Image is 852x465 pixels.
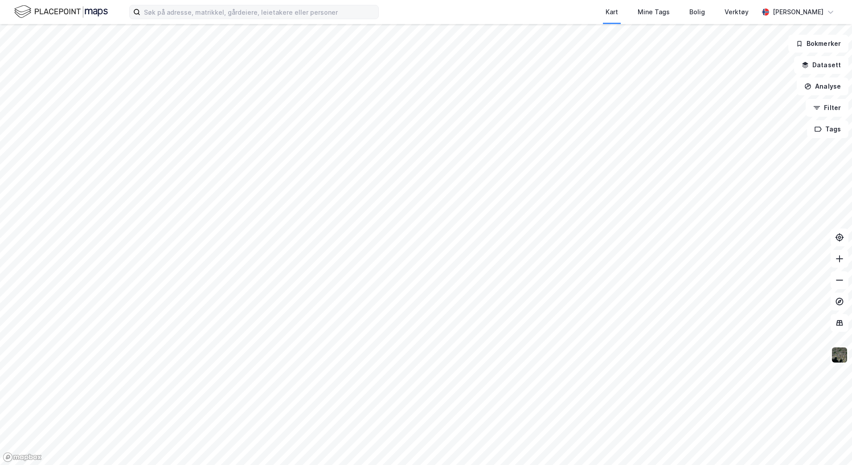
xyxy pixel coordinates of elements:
img: logo.f888ab2527a4732fd821a326f86c7f29.svg [14,4,108,20]
div: Mine Tags [638,7,670,17]
div: Kart [606,7,618,17]
iframe: Chat Widget [807,422,852,465]
input: Søk på adresse, matrikkel, gårdeiere, leietakere eller personer [140,5,378,19]
div: Kontrollprogram for chat [807,422,852,465]
div: Verktøy [725,7,749,17]
div: Bolig [689,7,705,17]
div: [PERSON_NAME] [773,7,823,17]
